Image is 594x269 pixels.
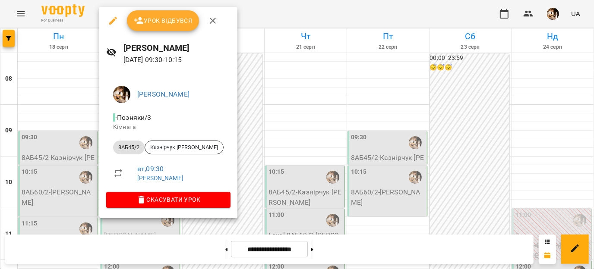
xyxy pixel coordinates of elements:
[137,90,190,98] a: [PERSON_NAME]
[113,194,224,205] span: Скасувати Урок
[123,41,231,55] h6: [PERSON_NAME]
[137,175,183,181] a: [PERSON_NAME]
[113,86,130,103] img: 0162ea527a5616b79ea1cf03ccdd73a5.jpg
[106,192,231,207] button: Скасувати Урок
[134,16,193,26] span: Урок відбувся
[145,144,223,151] span: Казнірчук [PERSON_NAME]
[127,10,199,31] button: Урок відбувся
[145,141,224,154] div: Казнірчук [PERSON_NAME]
[113,113,153,122] span: - Позняки/3
[137,165,164,173] a: вт , 09:30
[123,55,231,65] p: [DATE] 09:30 - 10:15
[113,144,145,151] span: 8АБ45/2
[113,123,224,131] p: Кімната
